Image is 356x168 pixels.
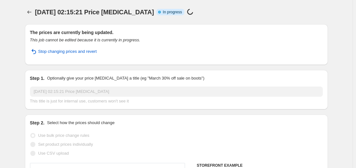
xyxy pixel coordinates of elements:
span: [DATE] 02:15:21 Price [MEDICAL_DATA] [35,9,154,16]
span: Set product prices individually [38,142,93,147]
h2: The prices are currently being updated. [30,29,323,36]
span: In progress [163,10,182,15]
h2: Step 1. [30,75,45,81]
button: Price change jobs [25,8,34,17]
input: 30% off holiday sale [30,87,323,97]
h2: Step 2. [30,120,45,126]
span: Use CSV upload [38,151,69,156]
span: Use bulk price change rules [38,133,89,138]
h6: STOREFRONT EXAMPLE [197,163,323,168]
span: Stop changing prices and revert [38,48,97,55]
p: Optionally give your price [MEDICAL_DATA] a title (eg "March 30% off sale on boots") [47,75,204,81]
i: This job cannot be edited because it is currently in progress. [30,38,140,42]
p: Select how the prices should change [47,120,115,126]
span: This title is just for internal use, customers won't see it [30,99,129,103]
button: Stop changing prices and revert [26,46,101,57]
